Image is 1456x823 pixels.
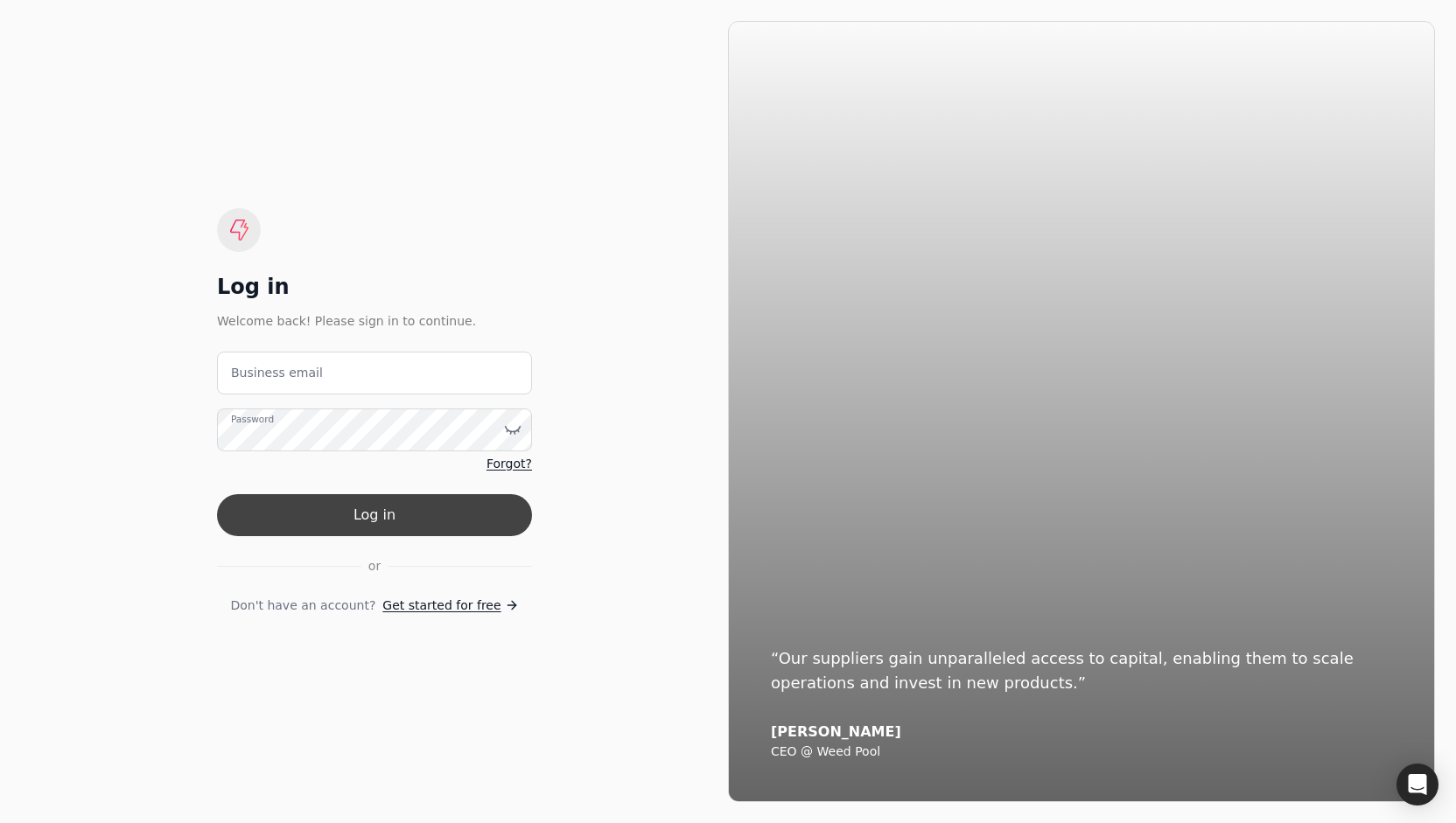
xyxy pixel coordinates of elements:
[217,311,532,331] div: Welcome back! Please sign in to continue.
[486,455,532,473] a: Forgot?
[771,646,1392,695] div: “Our suppliers gain unparalleled access to capital, enabling them to scale operations and invest ...
[382,596,518,615] a: Get started for free
[217,494,532,536] button: Log in
[230,596,375,615] span: Don't have an account?
[1396,764,1438,806] div: Open Intercom Messenger
[368,557,381,575] span: or
[231,364,323,382] label: Business email
[382,596,500,615] span: Get started for free
[217,273,532,301] div: Log in
[771,723,1392,741] div: [PERSON_NAME]
[771,744,1392,760] div: CEO @ Weed Pool
[231,413,274,427] label: Password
